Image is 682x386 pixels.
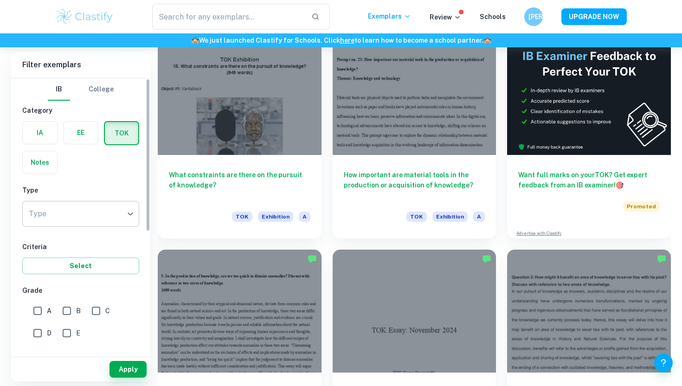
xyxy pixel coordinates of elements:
a: Schools [480,13,506,20]
a: Advertise with Clastify [516,230,561,237]
button: UPGRADE NOW [561,8,627,25]
span: 🎯 [616,181,624,189]
a: What constraints are there on the pursuit of knowledge?TOKExhibitionA [158,32,322,238]
button: Apply [109,361,147,378]
h6: [PERSON_NAME] [528,12,539,22]
h6: Type [22,185,139,195]
h6: Filter exemplars [11,52,150,78]
span: TOK [406,212,427,222]
img: Clastify logo [55,7,114,26]
img: Marked [308,254,317,264]
button: [PERSON_NAME] [524,7,543,26]
h6: We just launched Clastify for Schools. Click to learn how to become a school partner. [2,35,680,45]
span: 🏫 [191,37,199,44]
h6: Criteria [22,242,139,252]
div: Filter type choice [48,78,114,101]
a: here [340,37,354,44]
span: 🏫 [483,37,491,44]
span: A [47,306,51,316]
button: IB [48,78,70,101]
button: Select [22,257,139,274]
span: TOK [232,212,252,222]
img: Marked [482,254,491,264]
h6: Want full marks on your TOK ? Get expert feedback from an IB examiner! [518,170,660,190]
h6: Category [22,105,139,116]
span: B [76,306,81,316]
button: IA [23,122,57,144]
span: C [105,306,110,316]
span: Promoted [623,201,660,212]
a: Want full marks on yourTOK? Get expert feedback from an IB examiner!PromotedAdvertise with Clastify [507,32,671,238]
button: Help and Feedback [654,354,673,372]
span: Exhibition [432,212,468,222]
p: Exemplars [368,11,411,21]
h6: Grade [22,285,139,296]
a: How important are material tools in the production or acquisition of knowledge?TOKExhibitionA [333,32,496,238]
img: Marked [657,254,666,264]
span: E [76,328,80,338]
h6: What constraints are there on the pursuit of knowledge? [169,170,310,200]
button: Notes [23,151,57,174]
span: A [473,212,485,222]
button: TOK [105,122,138,144]
button: EE [64,122,98,144]
span: A [299,212,310,222]
p: Review [430,12,461,22]
span: Exhibition [258,212,293,222]
img: Thumbnail [507,32,671,155]
h6: How important are material tools in the production or acquisition of knowledge? [344,170,485,200]
span: D [47,328,51,338]
input: Search for any exemplars... [152,4,304,30]
button: College [89,78,114,101]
